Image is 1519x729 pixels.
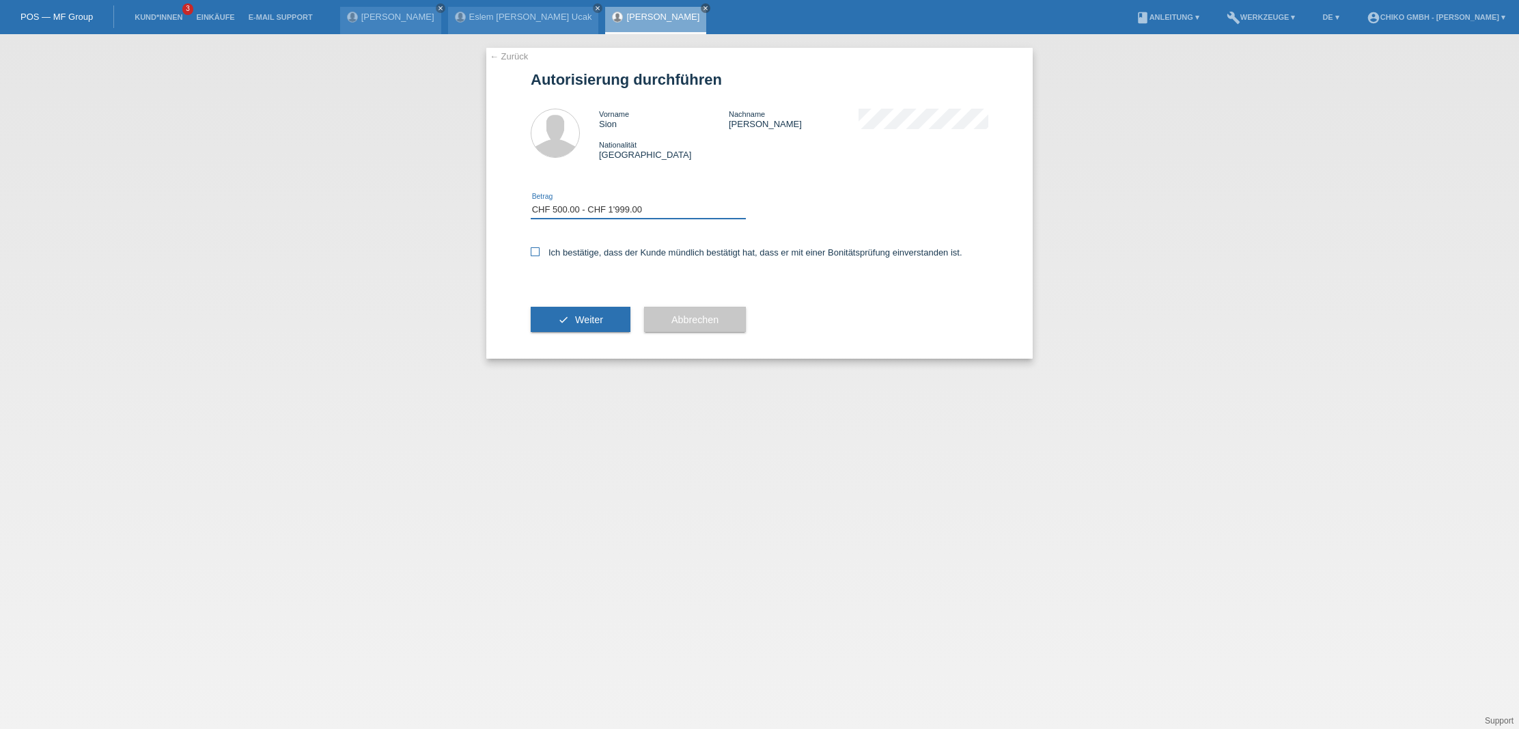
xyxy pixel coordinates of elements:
i: build [1227,11,1240,25]
a: [PERSON_NAME] [361,12,434,22]
i: check [558,314,569,325]
a: ← Zurück [490,51,528,61]
a: Einkäufe [189,13,241,21]
a: account_circleChiko GmbH - [PERSON_NAME] ▾ [1360,13,1512,21]
a: E-Mail Support [242,13,320,21]
a: [PERSON_NAME] [626,12,699,22]
span: Nationalität [599,141,637,149]
a: bookAnleitung ▾ [1129,13,1206,21]
div: Sion [599,109,729,129]
button: check Weiter [531,307,630,333]
h1: Autorisierung durchführen [531,71,988,88]
a: close [436,3,445,13]
div: [GEOGRAPHIC_DATA] [599,139,729,160]
i: account_circle [1367,11,1380,25]
a: DE ▾ [1315,13,1346,21]
a: close [701,3,710,13]
span: Abbrechen [671,314,719,325]
a: close [593,3,602,13]
i: close [594,5,601,12]
a: POS — MF Group [20,12,93,22]
span: Vorname [599,110,629,118]
i: close [702,5,709,12]
div: [PERSON_NAME] [729,109,859,129]
a: Kund*innen [128,13,189,21]
i: book [1136,11,1149,25]
span: Weiter [575,314,603,325]
a: buildWerkzeuge ▾ [1220,13,1302,21]
i: close [437,5,444,12]
a: Support [1485,716,1514,726]
span: 3 [182,3,193,15]
button: Abbrechen [644,307,746,333]
a: Eslem [PERSON_NAME] Ucak [469,12,592,22]
span: Nachname [729,110,765,118]
label: Ich bestätige, dass der Kunde mündlich bestätigt hat, dass er mit einer Bonitätsprüfung einversta... [531,247,962,258]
